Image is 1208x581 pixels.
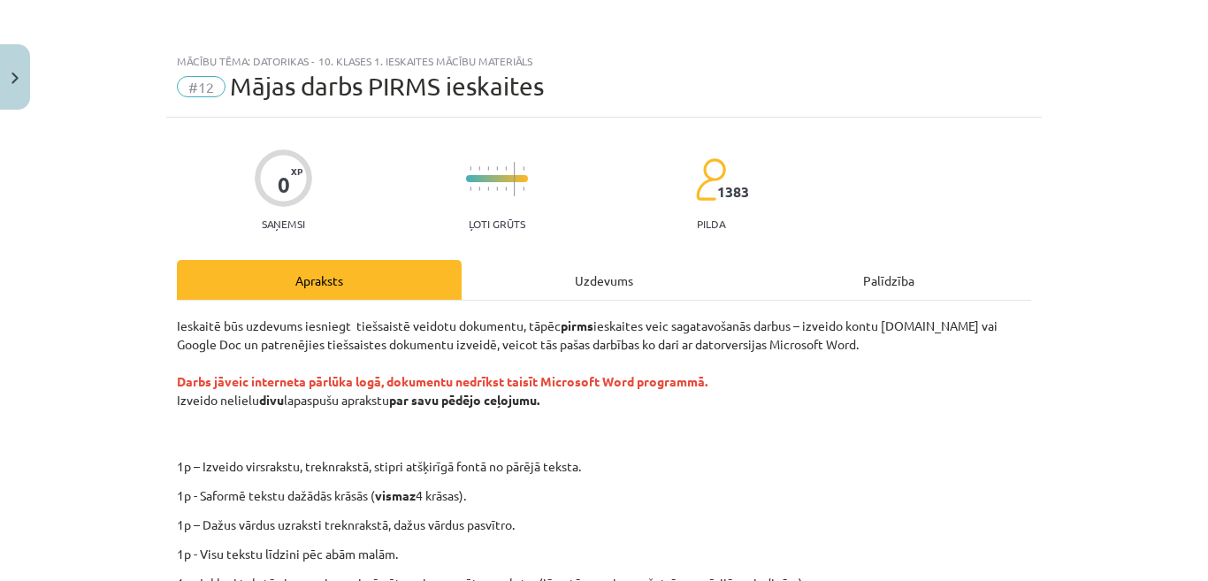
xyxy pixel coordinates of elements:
strong: divu [259,392,284,408]
p: 1p - Saformē tekstu dažādās krāsās ( 4 krāsas). [177,486,1031,505]
img: students-c634bb4e5e11cddfef0936a35e636f08e4e9abd3cc4e673bd6f9a4125e45ecb1.svg [695,157,726,202]
span: 1383 [717,184,749,200]
span: XP [291,166,302,176]
img: icon-short-line-57e1e144782c952c97e751825c79c345078a6d821885a25fce030b3d8c18986b.svg [523,166,524,171]
img: icon-short-line-57e1e144782c952c97e751825c79c345078a6d821885a25fce030b3d8c18986b.svg [487,166,489,171]
img: icon-short-line-57e1e144782c952c97e751825c79c345078a6d821885a25fce030b3d8c18986b.svg [487,187,489,191]
img: icon-short-line-57e1e144782c952c97e751825c79c345078a6d821885a25fce030b3d8c18986b.svg [523,187,524,191]
p: 1p – Izveido virsrakstu, treknrakstā, stipri atšķirīgā fontā no pārējā teksta. [277,457,1048,476]
span: Mājas darbs PIRMS ieskaites [230,72,544,101]
p: pilda [697,218,725,230]
img: icon-short-line-57e1e144782c952c97e751825c79c345078a6d821885a25fce030b3d8c18986b.svg [478,187,480,191]
p: Ļoti grūts [469,218,525,230]
p: 1p - Visu tekstu līdzini pēc abām malām. [177,545,1031,563]
div: Uzdevums [462,260,746,300]
p: Saņemsi [255,218,312,230]
div: Palīdzība [746,260,1031,300]
img: icon-short-line-57e1e144782c952c97e751825c79c345078a6d821885a25fce030b3d8c18986b.svg [496,166,498,171]
img: icon-close-lesson-0947bae3869378f0d4975bcd49f059093ad1ed9edebbc8119c70593378902aed.svg [11,73,19,84]
div: Apraksts [177,260,462,300]
img: icon-long-line-d9ea69661e0d244f92f715978eff75569469978d946b2353a9bb055b3ed8787d.svg [514,162,516,196]
img: icon-short-line-57e1e144782c952c97e751825c79c345078a6d821885a25fce030b3d8c18986b.svg [470,166,471,171]
strong: Darbs jāveic interneta pārlūka logā, dokumentu nedrīkst taisīt Microsoft Word programmā. [177,373,707,389]
strong: pirms [561,317,593,333]
p: Ieskaitē būs uzdevums iesniegt tiešsaistē veidotu dokumentu, tāpēc ieskaites veic sagatavošanās d... [177,317,1031,447]
div: Mācību tēma: Datorikas - 10. klases 1. ieskaites mācību materiāls [177,55,1031,67]
img: icon-short-line-57e1e144782c952c97e751825c79c345078a6d821885a25fce030b3d8c18986b.svg [496,187,498,191]
strong: vismaz [375,487,416,503]
span: #12 [177,76,226,97]
strong: par savu pēdējo ceļojumu. [389,392,539,408]
img: icon-short-line-57e1e144782c952c97e751825c79c345078a6d821885a25fce030b3d8c18986b.svg [470,187,471,191]
img: icon-short-line-57e1e144782c952c97e751825c79c345078a6d821885a25fce030b3d8c18986b.svg [505,166,507,171]
p: 1p – Dažus vārdus uzraksti treknrakstā, dažus vārdus pasvītro. [177,516,1031,534]
img: icon-short-line-57e1e144782c952c97e751825c79c345078a6d821885a25fce030b3d8c18986b.svg [478,166,480,171]
img: icon-short-line-57e1e144782c952c97e751825c79c345078a6d821885a25fce030b3d8c18986b.svg [505,187,507,191]
div: 0 [278,172,290,197]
